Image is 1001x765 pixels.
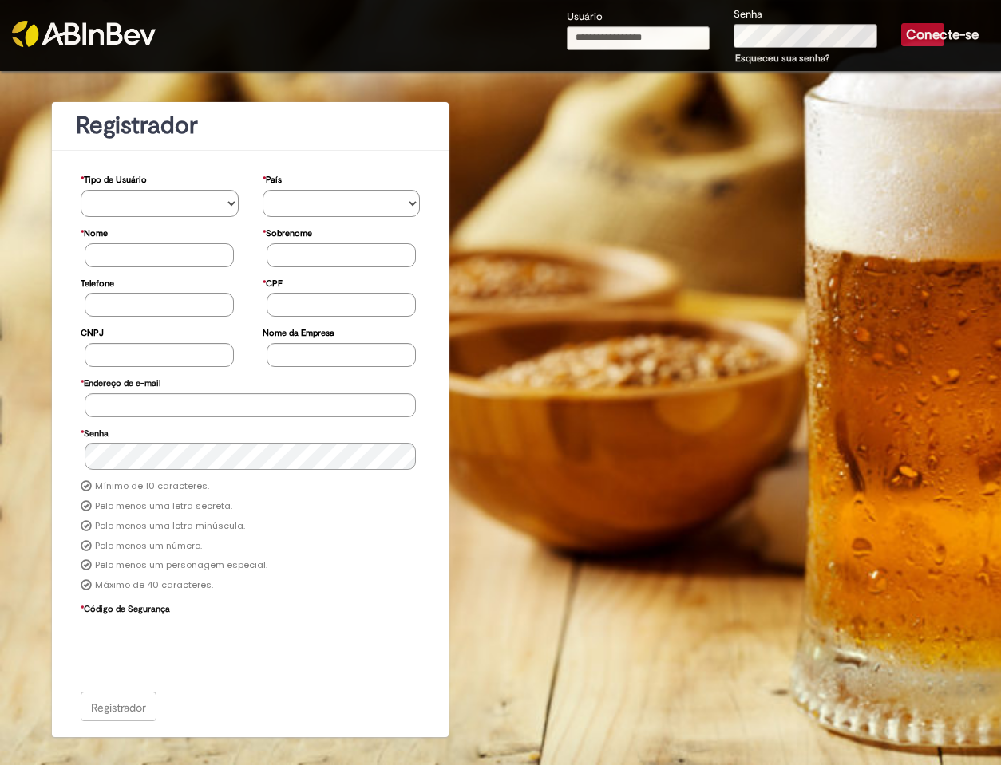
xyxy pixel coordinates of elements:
font: Registrador [76,110,198,141]
font: Máximo de 40 caracteres. [95,578,213,591]
font: País [266,174,282,186]
font: Senha [84,428,109,440]
font: Usuário [567,10,603,23]
img: ABInbev-white.png [12,21,156,47]
font: Senha [734,7,762,21]
font: Nome [84,227,108,239]
font: Pelo menos um número. [95,539,202,552]
a: Esqueceu sua senha? [735,52,829,65]
font: Tipo de Usuário [84,174,147,186]
font: Mínimo de 10 caracteres. [95,479,209,492]
button: Conecte-se [901,23,944,46]
font: Pelo menos um personagem especial. [95,558,267,571]
font: Conecte-se [906,26,979,43]
font: Código de Segurança [84,603,170,615]
font: CPF [266,278,283,290]
font: Pelo menos uma letra secreta. [95,499,232,512]
font: Endereço de e-mail [84,377,160,389]
iframe: reCAPTCHA [85,618,327,680]
font: Telefone [81,278,114,290]
font: Sobrenome [266,227,312,239]
font: Pelo menos uma letra minúscula. [95,519,245,532]
font: CNPJ [81,327,104,339]
font: Nome da Empresa [263,327,334,339]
